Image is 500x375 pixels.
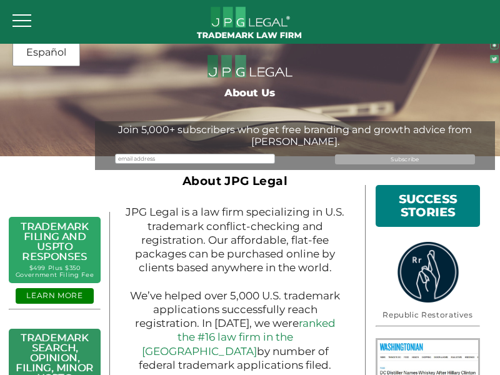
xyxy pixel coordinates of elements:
img: glyph-logo_May2016-green3-90.png [490,41,498,49]
input: email address [115,154,275,164]
img: JPG Legal [187,3,314,41]
a: $499 Plus $350 Government Filing Fee [16,264,94,278]
h1: About JPG Legal [125,177,345,191]
span: Republic Restoratives [382,310,472,319]
a: LEARN MORE [26,291,82,300]
a: ranked the #16 law firm in the [GEOGRAPHIC_DATA] [142,317,336,357]
a: JPG Legal [187,3,314,45]
p: We’ve helped over 5,000 U.S. trademark applications successfully reach registration. In [DATE], w... [125,289,345,372]
img: rrlogo.png [396,242,461,302]
p: JPG Legal is a law firm specializing in U.S. trademark conflict-checking and registration. Our af... [125,205,345,274]
input: Subscribe [335,154,475,164]
a: Español [16,41,76,64]
a: Trademark Filing and USPTO Responses [21,221,89,262]
img: Twitter_Social_Icon_Rounded_Square_Color-mid-green3-90.png [490,55,498,63]
div: Join 5,000+ subscribers who get free branding and growth advice from [PERSON_NAME]. [95,124,495,147]
h1: SUCCESS STORIES [381,190,475,222]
